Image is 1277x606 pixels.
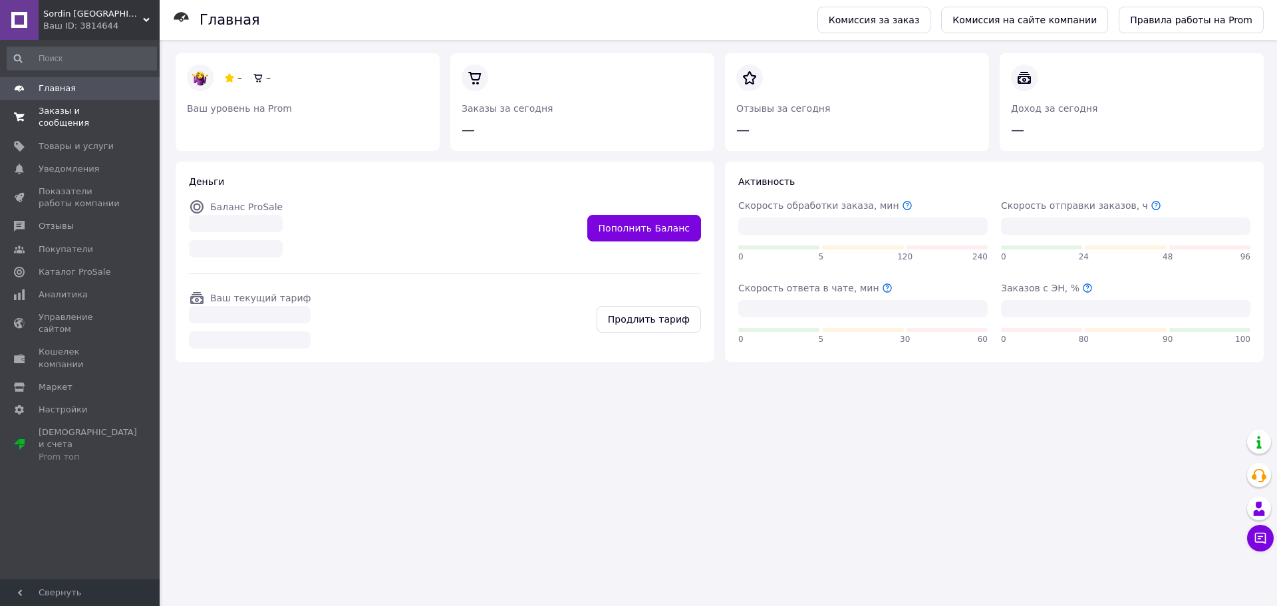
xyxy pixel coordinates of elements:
span: Скорость обработки заказа, мин [738,200,913,211]
span: Скорость ответа в чате, мин [738,283,893,293]
span: Активность [738,176,795,187]
span: Маркет [39,381,72,393]
span: 96 [1240,251,1250,263]
span: 0 [1001,334,1006,345]
span: Каталог ProSale [39,266,110,278]
span: 48 [1163,251,1173,263]
span: 0 [738,334,744,345]
a: Комиссия на сайте компании [941,7,1108,33]
span: 60 [978,334,988,345]
input: Поиск [7,47,157,71]
span: Заказов с ЭН, % [1001,283,1093,293]
span: 30 [900,334,910,345]
span: Покупатели [39,243,93,255]
span: 120 [897,251,913,263]
span: Скорость отправки заказов, ч [1001,200,1161,211]
button: Чат с покупателем [1247,525,1274,551]
span: 0 [1001,251,1006,263]
span: Настройки [39,404,87,416]
span: – [266,73,271,83]
span: 90 [1163,334,1173,345]
span: 0 [738,251,744,263]
span: Отзывы [39,220,74,232]
div: Ваш ID: 3814644 [43,20,160,32]
span: [DEMOGRAPHIC_DATA] и счета [39,426,137,463]
span: 24 [1079,251,1089,263]
span: Ваш текущий тариф [210,293,311,303]
span: Кошелек компании [39,346,123,370]
span: Уведомления [39,163,99,175]
a: Продлить тариф [597,306,701,333]
span: 240 [972,251,988,263]
div: Prom топ [39,451,137,463]
span: Деньги [189,176,224,187]
a: Пополнить Баланс [587,215,701,241]
span: Sordin Ukraine [43,8,143,20]
span: Главная [39,82,76,94]
span: Управление сайтом [39,311,123,335]
span: 5 [819,334,824,345]
a: Комиссия за заказ [817,7,931,33]
span: 80 [1079,334,1089,345]
span: Показатели работы компании [39,186,123,210]
a: Правила работы на Prom [1119,7,1264,33]
span: Баланс ProSale [210,202,283,212]
span: Заказы и сообщения [39,105,123,129]
span: 100 [1235,334,1250,345]
h1: Главная [200,12,260,28]
span: Товары и услуги [39,140,114,152]
span: – [237,73,242,83]
span: 5 [819,251,824,263]
span: Аналитика [39,289,88,301]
